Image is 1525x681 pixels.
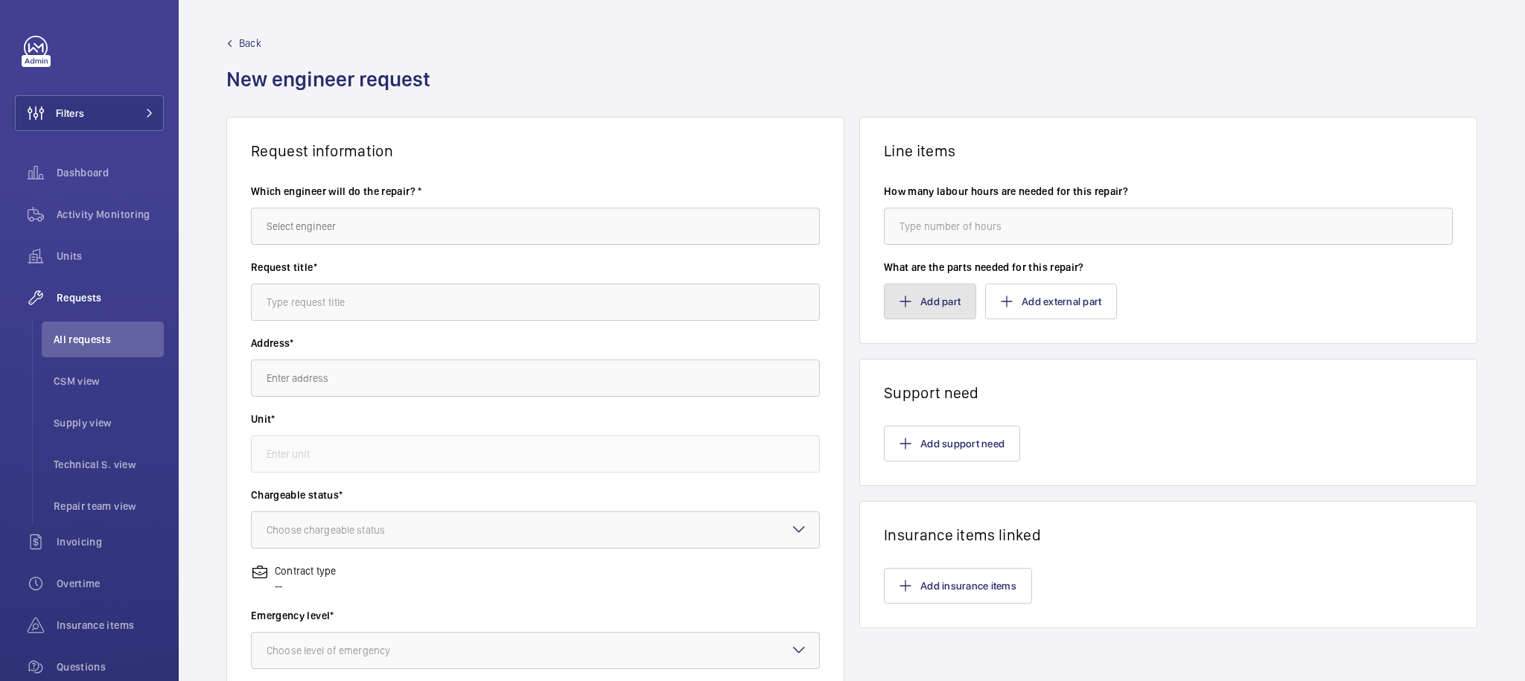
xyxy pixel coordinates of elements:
button: Filters [15,95,164,131]
input: Enter unit [251,435,820,473]
span: All requests [54,332,164,347]
span: Filters [56,106,84,121]
label: Request title* [251,260,820,275]
span: Requests [57,290,164,305]
label: Unit* [251,412,820,426]
div: Choose level of emergency [267,643,427,658]
label: Which engineer will do the repair? * [251,184,820,199]
button: Add insurance items [884,568,1032,604]
button: Add support need [884,426,1020,461]
input: Enter address [251,359,820,397]
h1: Line items [884,141,1453,160]
span: Back [239,36,261,51]
span: Repair team view [54,499,164,514]
input: Select engineer [251,208,820,245]
h1: Support need [884,383,1453,402]
label: How many labour hours are needed for this repair? [884,184,1453,199]
span: Questions [57,659,164,674]
label: Chargeable status* [251,487,820,502]
h1: Insurance items linked [884,525,1453,544]
label: Address* [251,336,820,351]
span: Units [57,249,164,263]
span: Dashboard [57,165,164,180]
span: Supply view [54,415,164,430]
button: Add part [884,284,976,319]
span: Overtime [57,576,164,591]
label: What are the parts needed for this repair? [884,260,1453,275]
span: Insurance items [57,618,164,633]
h1: New engineer request [226,65,439,117]
input: Type request title [251,284,820,321]
label: Emergency level* [251,608,820,623]
p: -- [275,578,336,593]
button: Add external part [985,284,1117,319]
div: Choose chargeable status [267,522,422,537]
span: CSM view [54,374,164,389]
input: Type number of hours [884,208,1453,245]
span: Invoicing [57,534,164,549]
p: Contract type [275,563,336,578]
h1: Request information [251,141,820,160]
span: Technical S. view [54,457,164,472]
span: Activity Monitoring [57,207,164,222]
